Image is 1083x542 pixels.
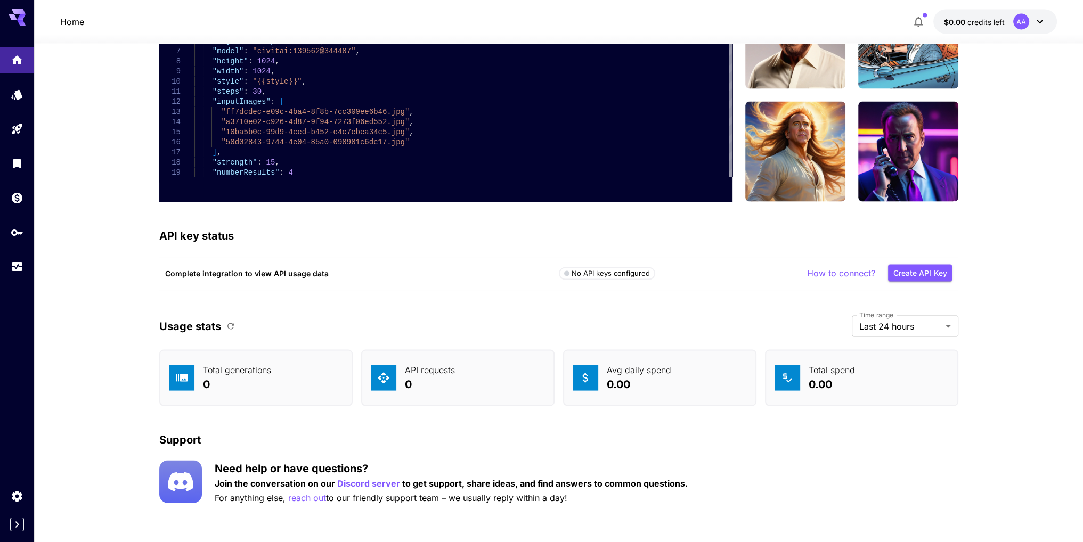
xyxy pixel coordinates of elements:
p: For anything else, to our friendly support team – we usually reply within a day! [215,491,688,505]
p: Avg daily spend [607,364,671,376]
p: 0.00 [607,376,671,392]
p: 0 [203,376,271,392]
span: "civitai:139562@344487" [253,47,355,55]
button: $0.00AA [933,10,1057,34]
span: , [409,108,413,116]
div: 12 [159,97,181,107]
div: 8 [159,56,181,67]
span: "{{style}}" [253,77,302,86]
span: , [355,47,360,55]
div: 19 [159,168,181,178]
span: , [275,57,279,65]
button: Discord server [337,477,400,490]
span: Last 24 hours [859,320,941,333]
span: "style" [212,77,243,86]
div: AA [1013,14,1029,30]
span: 4 [288,168,292,177]
div: Playground [11,122,23,136]
div: Home [11,50,23,63]
span: : [257,158,261,167]
span: : [243,47,248,55]
span: : [270,97,274,106]
span: $0.00 [944,18,967,27]
span: , [262,87,266,96]
p: Support [159,432,201,448]
span: 1024 [257,57,275,65]
p: Total generations [203,364,271,376]
div: 18 [159,158,181,168]
p: Usage stats [159,318,221,334]
div: API Keys [11,226,23,239]
button: How to connect? [807,267,875,280]
span: "height" [212,57,248,65]
button: reach out [288,491,326,505]
div: 7 [159,46,181,56]
span: "strength" [212,158,257,167]
span: "a3710e02-c926-4d87-9f94-7273f06ed552.jpg" [221,118,409,126]
p: Complete integration to view API usage data [165,268,559,279]
span: : [243,77,248,86]
span: "inputImages" [212,97,270,106]
div: Library [11,157,23,170]
img: man rwre long hair, enjoying sun and wind` - Style: `Fantasy art [745,102,845,202]
span: , [302,77,306,86]
span: 1024 [253,67,271,76]
button: Expand sidebar [10,518,24,531]
span: 15 [266,158,275,167]
p: 0 [405,376,455,392]
span: 30 [253,87,262,96]
div: 11 [159,87,181,97]
span: , [409,128,413,136]
span: "50d02843-9744-4e04-85a0-098981c6dc17.jpg" [221,138,409,146]
p: API requests [405,364,455,376]
span: , [409,118,413,126]
div: 15 [159,127,181,137]
span: [ [279,97,283,106]
a: Home [60,15,84,28]
div: 9 [159,67,181,77]
nav: breadcrumb [60,15,84,28]
p: Need help or have questions? [215,461,688,477]
label: Time range [859,311,893,320]
span: "steps" [212,87,243,96]
p: Total spend [809,364,855,376]
span: : [279,168,283,177]
p: Join the conversation on our to get support, share ideas, and find answers to common questions. [215,477,688,490]
p: 0.00 [809,376,855,392]
span: "10ba5b0c-99d9-4ced-b452-e4c7ebea34c5.jpg" [221,128,409,136]
div: No API keys configured [564,268,650,279]
span: "width" [212,67,243,76]
div: Wallet [11,191,23,204]
div: $0.00 [944,17,1005,28]
span: : [243,67,248,76]
span: "model" [212,47,243,55]
div: 10 [159,77,181,87]
p: API key status [159,228,234,244]
div: 16 [159,137,181,147]
img: closeup man rwre on the phone, wearing a suit [858,102,958,202]
span: ] [212,148,216,157]
span: , [217,148,221,157]
span: , [270,67,274,76]
div: 14 [159,117,181,127]
button: Create API Key [888,265,952,282]
span: : [243,87,248,96]
div: 13 [159,107,181,117]
span: , [275,158,279,167]
span: "ff7dcdec-e09c-4ba4-8f8b-7cc309ee6b46.jpg" [221,108,409,116]
div: Usage [11,260,23,274]
span: credits left [967,18,1005,27]
div: Models [11,88,23,101]
span: "numberResults" [212,168,279,177]
div: Settings [11,489,23,503]
span: : [248,57,252,65]
div: 17 [159,147,181,158]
